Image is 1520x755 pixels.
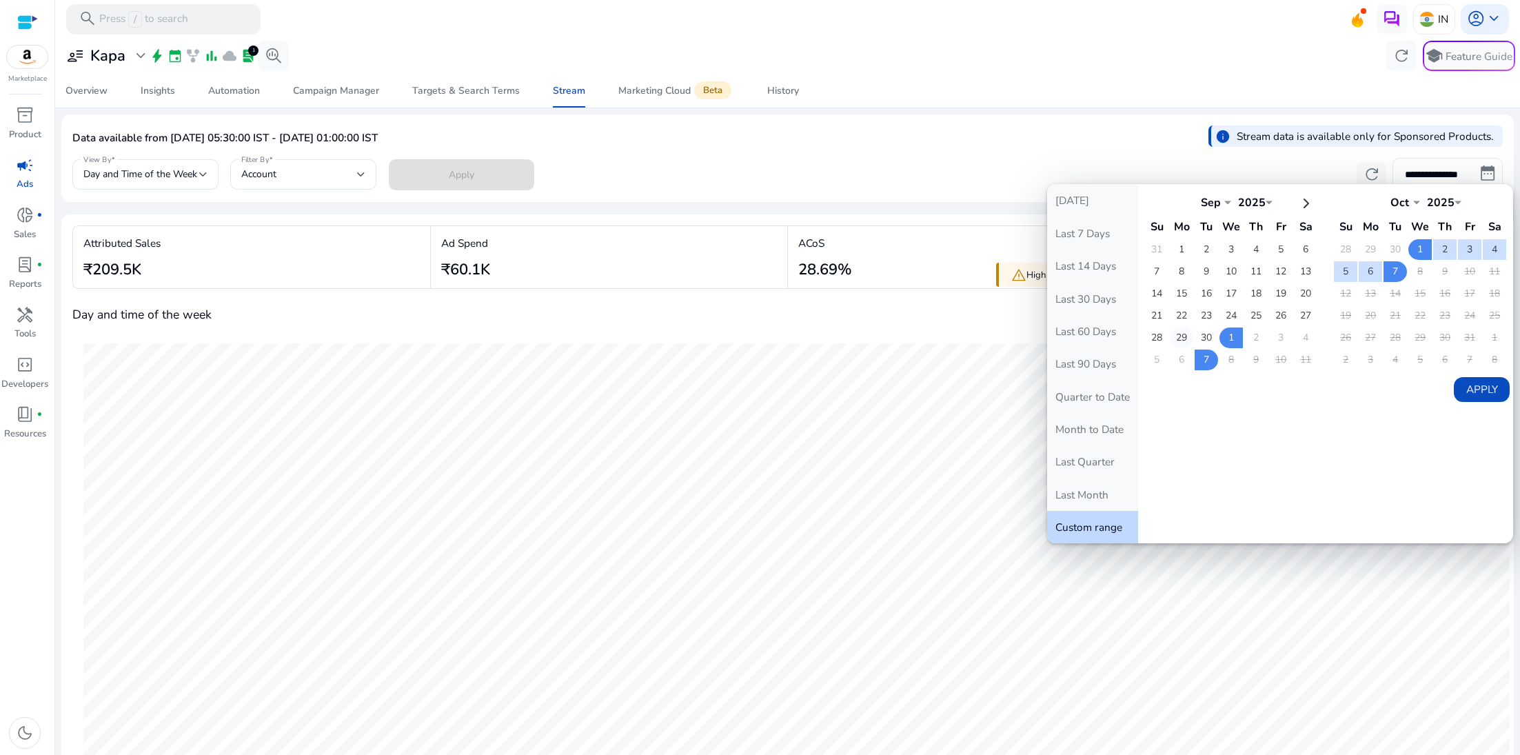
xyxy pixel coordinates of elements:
[1392,47,1410,65] span: refresh
[16,724,34,742] span: dark_mode
[1047,511,1138,543] button: Custom range
[16,157,34,174] span: campaign
[1231,195,1273,210] div: 2025
[412,86,520,96] div: Targets & Search Terms
[1047,413,1138,445] button: Month to Date
[1357,162,1387,186] button: refresh
[16,206,34,224] span: donut_small
[72,130,378,145] p: Data available from [DATE] 05:30:00 IST - [DATE] 01:00:00 IST
[208,86,260,96] div: Automation
[222,48,237,63] span: cloud
[83,168,197,181] span: Day and Time of the Week
[1047,380,1138,412] button: Quarter to Date
[694,81,731,100] span: Beta
[1047,445,1138,478] button: Last Quarter
[1047,315,1138,348] button: Last 60 Days
[798,261,852,279] h3: 28.69%
[4,427,46,441] p: Resources
[1011,268,1026,283] span: warning
[248,46,259,56] div: 1
[128,11,141,28] span: /
[1047,348,1138,380] button: Last 90 Days
[14,228,36,242] p: Sales
[132,47,150,65] span: expand_more
[1454,377,1510,402] button: Apply
[441,261,490,279] h3: ₹60.1K
[293,86,379,96] div: Campaign Manager
[37,262,43,268] span: fiber_manual_record
[204,48,219,63] span: bar_chart
[168,48,183,63] span: event
[1419,12,1435,27] img: in.svg
[150,48,165,63] span: bolt
[1363,165,1381,183] span: refresh
[1467,10,1485,28] span: account_circle
[265,47,283,65] span: search_insights
[618,85,734,97] div: Marketing Cloud
[65,86,108,96] div: Overview
[79,10,97,28] span: search
[996,263,1142,287] div: High ACoS.
[16,405,34,423] span: book_4
[241,168,276,181] span: Account
[83,261,161,279] h3: ₹209.5K
[1485,10,1503,28] span: keyboard_arrow_down
[241,48,256,63] span: lab_profile
[1423,41,1515,71] button: schoolFeature Guide
[1047,479,1138,511] button: Last Month
[553,86,585,96] div: Stream
[259,41,289,71] button: search_insights
[185,48,201,63] span: family_history
[8,74,47,84] p: Marketplace
[1047,184,1138,217] button: [DATE]
[9,128,41,142] p: Product
[1446,49,1512,64] p: Feature Guide
[1215,129,1230,144] span: info
[1190,195,1231,210] div: Sep
[16,356,34,374] span: code_blocks
[72,308,212,322] h4: Day and time of the week
[16,106,34,124] span: inventory_2
[441,235,490,251] p: Ad Spend
[798,235,852,251] p: ACoS
[16,306,34,324] span: handyman
[1047,282,1138,314] button: Last 30 Days
[83,235,161,251] p: Attributed Sales
[37,412,43,418] span: fiber_manual_record
[90,47,125,65] h3: Kapa
[1420,195,1461,210] div: 2025
[16,256,34,274] span: lab_profile
[1237,128,1494,144] p: Stream data is available only for Sponsored Products.
[14,328,36,341] p: Tools
[1425,47,1443,65] span: school
[83,154,111,164] mat-label: View By
[141,86,175,96] div: Insights
[1,378,48,392] p: Developers
[37,212,43,219] span: fiber_manual_record
[99,11,188,28] p: Press to search
[7,46,48,68] img: amazon.svg
[1379,195,1420,210] div: Oct
[1047,250,1138,282] button: Last 14 Days
[9,278,41,292] p: Reports
[1386,41,1417,71] button: refresh
[1438,7,1448,31] p: IN
[767,86,799,96] div: History
[66,47,84,65] span: user_attributes
[241,154,269,164] mat-label: Filter By
[17,178,33,192] p: Ads
[1047,217,1138,250] button: Last 7 Days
